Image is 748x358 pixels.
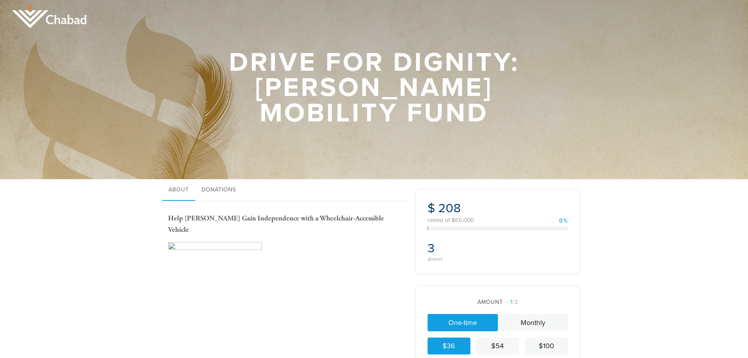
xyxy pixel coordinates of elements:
div: 0% [559,218,568,224]
span: /2 [506,299,518,305]
h1: Drive for Dignity: [PERSON_NAME] Mobility Fund [190,50,559,126]
h2: 3 [428,241,496,256]
div: $36 [431,341,467,351]
span: $ [428,201,435,216]
a: About [162,179,195,201]
span: 208 [438,201,461,216]
a: $36 [428,338,470,354]
a: Monthly [498,314,568,331]
a: $100 [525,338,568,354]
div: donors [428,256,496,262]
span: 1 [510,299,513,305]
b: Help [PERSON_NAME] Gain Independence with a Wheelchair-Accessible Vehicle [168,214,384,234]
a: Donations [195,179,242,201]
a: One-time [428,314,498,331]
div: Amount [428,298,568,306]
div: $100 [528,341,565,351]
img: logo_half.png [12,4,86,28]
div: raised of $65,000 [428,217,568,223]
div: $54 [479,341,516,351]
a: $54 [476,338,519,354]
